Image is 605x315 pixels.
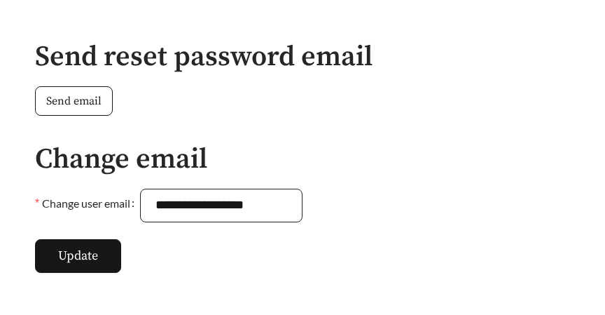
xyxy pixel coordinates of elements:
label: Change user email [35,189,140,218]
button: Update [35,239,121,273]
span: Update [58,246,98,265]
span: Send email [46,93,102,109]
h2: Send reset password email [35,41,570,72]
input: Change user email [140,189,302,222]
h2: Change email [35,144,302,175]
button: Send email [35,86,113,116]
